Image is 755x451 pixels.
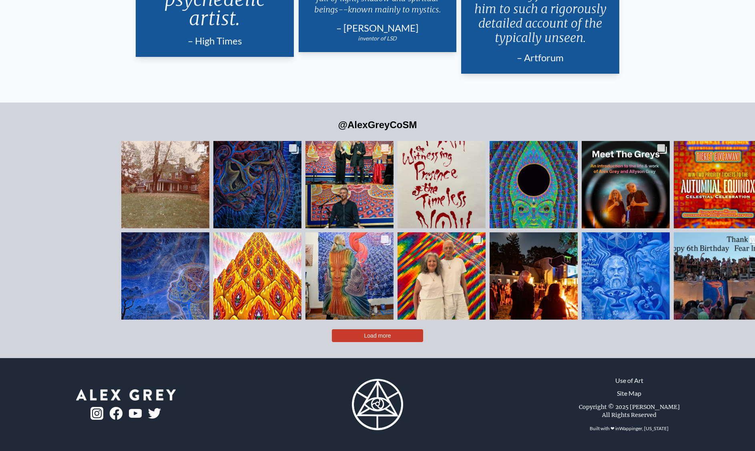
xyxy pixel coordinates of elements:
a: September 11 will be remembered in America for so many reasons. We mourn the ... [213,141,301,228]
em: inventor of LSD [358,35,397,42]
span: Load more [364,332,391,339]
img: ig-logo.png [90,407,103,420]
a: As are we all... before names and narratives...... [398,141,486,228]
img: Made some progress on the mural, "Joy in Spectral Rain" and had an awesome ti... [397,232,486,320]
a: Iceland Eclipse @icelandeclipse 🗓August 14-16, 2026 📍Iceland Looking for... [490,141,578,228]
div: Copyright © 2025 [PERSON_NAME] [579,403,680,411]
img: fb-logo.png [110,407,122,420]
img: Celebrate the September Full Moon at CoSM! 🌈 📍@chapelofsacredmirrors 🗓Sep... [489,220,578,331]
img: youtube-logo.png [129,409,142,418]
img: Limited Release: Art Blankets Back from the vault only while supplies last: T... [305,232,394,320]
button: Load more posts [332,329,423,342]
a: Limited Release: Art Blankets Back from the vault only while supplies last: T... [305,232,394,320]
div: Built with ❤ in [586,422,672,435]
img: THANK YOU everybody for a wonderful September Full Moon Gathering! See you ... [305,129,394,240]
img: On June 19, the PORTAL Dome hosted an unforgettable evening with visionary ar... [581,129,670,240]
img: Looking forward to sharing the angels that I have recently been finishing up.... [213,220,302,331]
div: – Artforum [471,51,610,64]
img: twitter-logo.png [148,408,161,419]
a: Happy Full Moon! Looking forward to seeing you this evening for CoSM’s Sept... [121,232,209,320]
a: @AlexGreyCoSM [338,119,417,130]
img: Theme of the Month: Sacramental Culture 🔗 Explore September Events at CoSM... [574,232,677,320]
img: Happy Full Moon! Looking forward to seeing you this evening for CoSM’s Sept... [121,220,210,331]
div: – [PERSON_NAME] [308,22,447,34]
a: THANK YOU everybody for a wonderful September Full Moon Gathering! See you ... [305,141,394,228]
a: Looking forward to sharing the angels that I have recently been finishing up.... [213,232,301,320]
a: Today marks the 17th anniversary of the signing of the deed of CoSM. On this ... [121,141,209,228]
div: All Rights Reserved [602,411,657,419]
a: Celebrate the September Full Moon at CoSM! 🌈 📍@chapelofsacredmirrors 🗓Sep... [490,232,578,320]
img: September 11 will be remembered in America for so many reasons. We mourn the ... [213,129,302,240]
a: Made some progress on the mural, "Joy in Spectral Rain" and had an awesome ti... [398,232,486,320]
a: Site Map [617,389,641,398]
img: Iceland Eclipse @icelandeclipse 🗓August 14-16, 2026 📍Iceland Looking for... [489,129,578,240]
a: Theme of the Month: Sacramental Culture 🔗 Explore September Events at CoSM... [582,232,670,320]
img: Today marks the 17th anniversary of the signing of the deed of CoSM. On this ... [110,141,221,229]
a: Use of Art [615,376,643,385]
a: Wappinger, [US_STATE] [619,425,669,431]
img: As are we all... before names and narratives...... [397,125,486,244]
div: – High Times [145,34,284,47]
a: On June 19, the PORTAL Dome hosted an unforgettable evening with visionary ar... [582,141,670,228]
